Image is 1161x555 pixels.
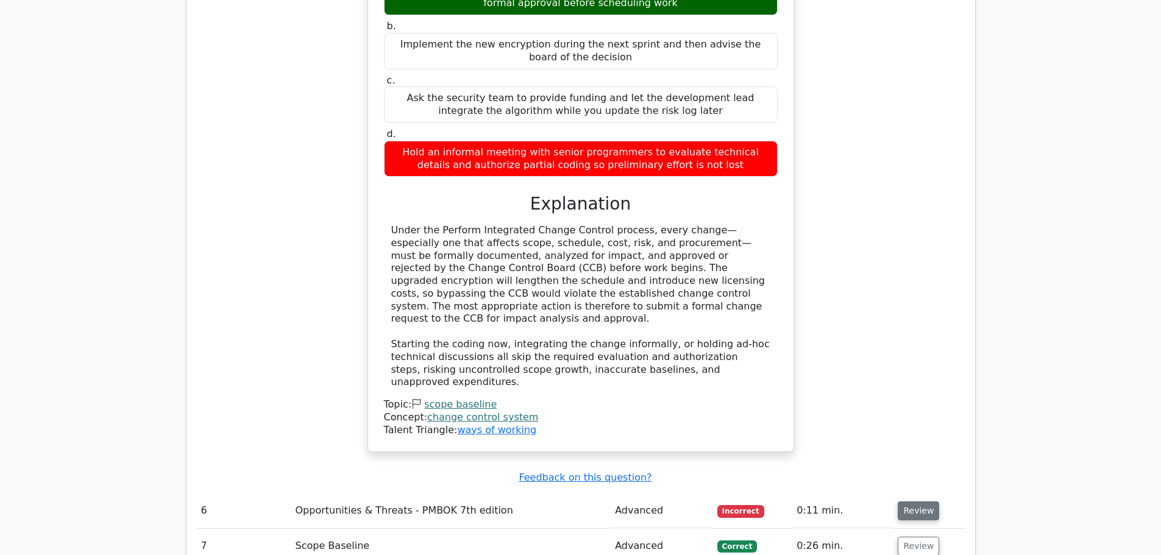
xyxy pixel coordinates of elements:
span: b. [387,20,396,32]
a: ways of working [457,424,536,436]
a: scope baseline [424,398,497,410]
td: Opportunities & Threats - PMBOK 7th edition [291,493,611,528]
div: Ask the security team to provide funding and let the development lead integrate the algorithm whi... [384,87,778,123]
td: 6 [196,493,291,528]
span: Incorrect [717,505,764,517]
h3: Explanation [391,194,770,214]
span: d. [387,128,396,140]
div: Hold an informal meeting with senior programmers to evaluate technical details and authorize part... [384,141,778,177]
a: Feedback on this question? [519,472,652,483]
span: c. [387,74,396,86]
td: 0:11 min. [792,493,893,528]
div: Topic: [384,398,778,411]
a: change control system [427,411,538,423]
td: Advanced [610,493,712,528]
button: Review [898,501,939,520]
div: Implement the new encryption during the next sprint and then advise the board of the decision [384,33,778,69]
div: Concept: [384,411,778,424]
div: Under the Perform Integrated Change Control process, every change—especially one that affects sco... [391,224,770,389]
div: Talent Triangle: [384,398,778,436]
span: Correct [717,540,757,553]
